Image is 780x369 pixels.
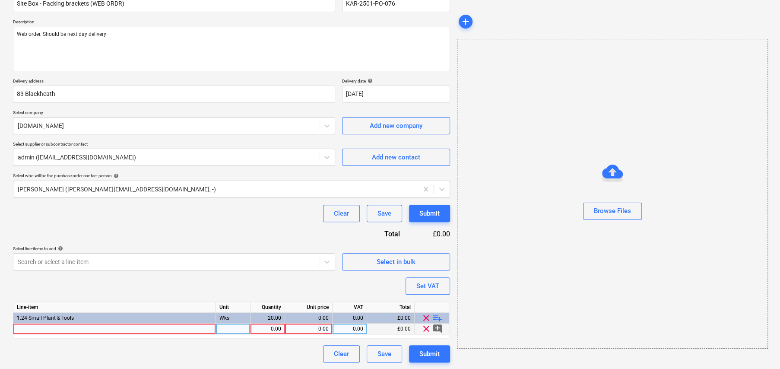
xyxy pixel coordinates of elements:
button: Clear [323,345,360,363]
button: Clear [323,205,360,222]
div: Quantity [250,302,285,313]
div: Submit [419,208,440,219]
p: Select supplier or subcontractor contact [13,141,335,149]
div: Total [338,229,414,239]
input: Delivery date not specified [342,86,450,103]
div: Select in bulk [377,256,415,267]
div: £0.00 [367,324,415,334]
div: Delivery date [342,78,450,84]
div: Browse Files [594,205,631,216]
button: Select in bulk [342,253,450,270]
div: Save [377,208,391,219]
div: £0.00 [367,313,415,324]
div: Total [367,302,415,313]
p: Delivery address [13,78,335,86]
div: 20.00 [254,313,281,324]
div: Select line-items to add [13,246,335,251]
div: Clear [334,208,349,219]
div: Browse Files [457,39,768,349]
span: add_comment [432,324,443,334]
div: Wks [216,313,250,324]
div: Unit price [285,302,333,313]
span: playlist_add [432,313,443,323]
textarea: Web order. Should be next day delivery [13,27,450,71]
div: Save [377,348,391,359]
span: help [56,246,63,251]
div: 0.00 [336,313,363,324]
span: help [112,173,119,178]
div: £0.00 [414,229,450,239]
div: Add new contact [372,152,420,163]
button: Save [367,345,402,363]
button: Add new company [342,117,450,134]
input: Delivery address [13,86,335,103]
button: Browse Files [583,203,642,220]
button: Set VAT [406,277,450,295]
div: 0.00 [289,313,329,324]
div: Set VAT [416,280,439,292]
div: Submit [419,348,440,359]
div: 0.00 [336,324,363,334]
div: Line-item [13,302,216,313]
button: Save [367,205,402,222]
iframe: Chat Widget [737,328,780,369]
div: Clear [334,348,349,359]
span: clear [421,324,431,334]
span: add [460,16,471,27]
button: Submit [409,345,450,363]
button: Add new contact [342,149,450,166]
div: 0.00 [289,324,329,334]
p: Description [13,19,450,26]
div: Add new company [370,120,422,131]
div: 0.00 [254,324,281,334]
span: help [366,78,373,83]
span: clear [421,313,431,323]
p: Select company [13,110,335,117]
div: VAT [333,302,367,313]
span: 1.24 Small Plant & Tools [17,315,74,321]
button: Submit [409,205,450,222]
div: Unit [216,302,250,313]
div: Select who will be the purchase order contact person [13,173,450,178]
